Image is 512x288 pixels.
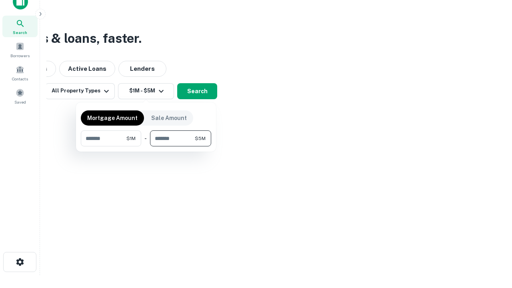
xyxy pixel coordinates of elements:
[151,114,187,122] p: Sale Amount
[195,135,206,142] span: $5M
[144,130,147,146] div: -
[472,224,512,262] iframe: Chat Widget
[87,114,138,122] p: Mortgage Amount
[126,135,136,142] span: $1M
